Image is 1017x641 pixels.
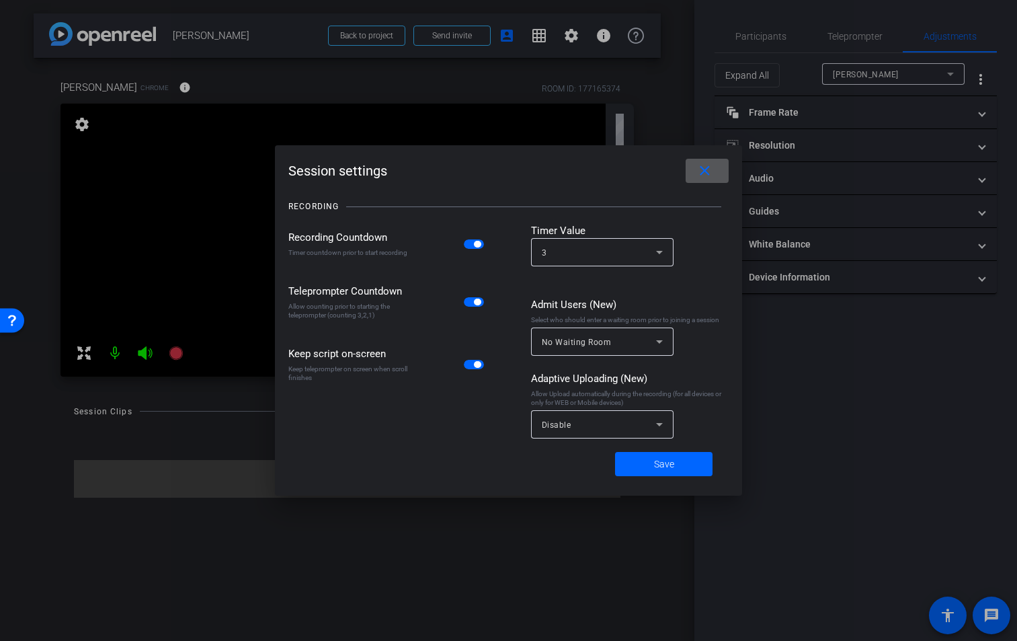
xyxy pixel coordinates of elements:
div: Allow Upload automatically during the recording (for all devices or only for WEB or Mobile devices) [531,389,729,407]
openreel-title-line: RECORDING [288,190,729,223]
div: RECORDING [288,200,339,213]
span: Save [654,457,674,472]
div: Recording Countdown [288,230,413,245]
span: Disable [542,420,571,430]
button: Save [615,452,713,476]
div: Adaptive Uploading (New) [531,371,729,386]
div: Admit Users (New) [531,297,729,312]
span: 3 [542,248,547,258]
div: Timer countdown prior to start recording [288,248,413,257]
div: Keep teleprompter on screen when scroll finishes [288,365,413,382]
div: Select who should enter a waiting room prior to joining a session [531,315,729,324]
mat-icon: close [696,163,713,180]
span: No Waiting Room [542,338,612,347]
div: Teleprompter Countdown [288,284,413,299]
div: Session settings [288,159,729,183]
div: Keep script on-screen [288,346,413,361]
div: Allow counting prior to starting the teleprompter (counting 3,2,1) [288,302,413,319]
div: Timer Value [531,223,729,238]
